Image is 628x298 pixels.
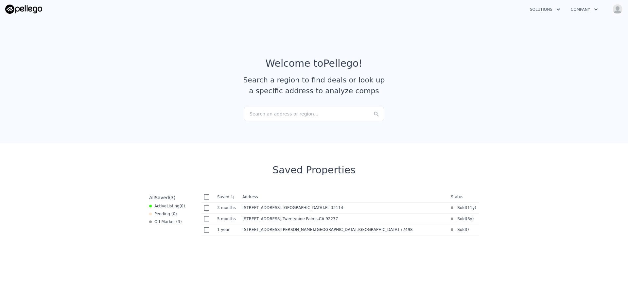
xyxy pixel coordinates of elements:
span: , FL 32114 [324,205,343,210]
span: , Twentynine Palms [281,217,340,221]
span: Sold ( [453,227,467,232]
div: Off Market ( 3 ) [149,219,182,224]
span: , [GEOGRAPHIC_DATA] [314,227,415,232]
span: Sold ( [453,216,467,221]
span: , CA 92277 [318,217,338,221]
th: Address [240,192,448,202]
img: avatar [612,4,623,14]
time: 2014-11-18 19:14 [467,205,475,210]
time: 2024-08-15 18:03 [217,227,237,232]
div: Search an address or region... [244,107,384,121]
span: [STREET_ADDRESS][PERSON_NAME] [242,227,314,232]
span: Saved [155,195,169,200]
span: [STREET_ADDRESS] [242,205,281,210]
th: Saved [215,192,240,202]
time: 2017-09-11 07:00 [467,216,472,221]
div: All ( 3 ) [149,194,175,201]
span: ) [475,205,476,210]
span: ) [472,216,474,221]
div: Search a region to find deals or look up a specific address to analyze comps [241,75,387,96]
div: Pending ( 0 ) [149,211,177,217]
div: Saved Properties [147,164,481,176]
button: Company [566,4,603,15]
span: ) [467,227,469,232]
time: 2025-04-09 00:20 [217,216,237,221]
time: 2025-05-27 20:55 [217,205,237,210]
span: Sold ( [453,205,467,210]
span: Active ( 0 ) [154,203,185,209]
span: , [GEOGRAPHIC_DATA] [281,205,346,210]
span: [STREET_ADDRESS] [242,217,281,221]
th: Status [448,192,479,202]
span: , [GEOGRAPHIC_DATA] 77498 [357,227,413,232]
button: Solutions [525,4,566,15]
div: Welcome to Pellego ! [266,58,363,69]
img: Pellego [5,5,42,14]
span: Listing [166,204,180,208]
